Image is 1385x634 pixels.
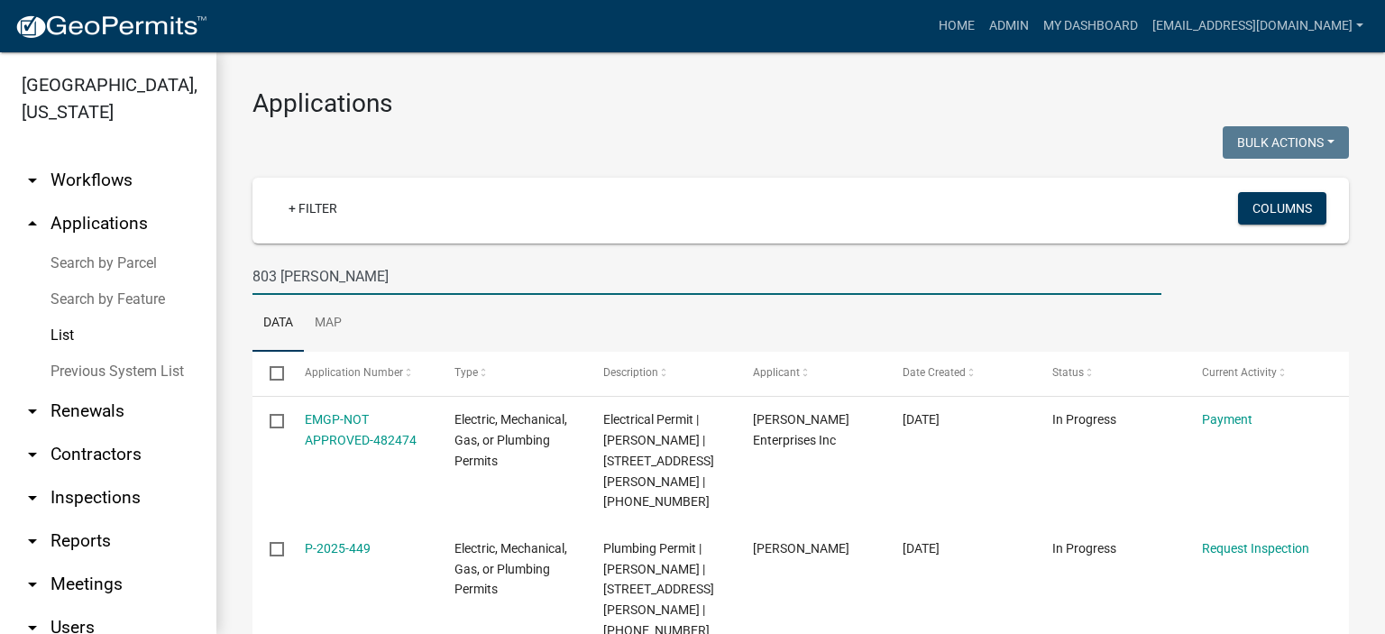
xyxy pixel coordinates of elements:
span: Baughman Enterprises Inc [753,412,849,447]
span: 09/15/2025 [903,541,940,556]
a: [EMAIL_ADDRESS][DOMAIN_NAME] [1145,9,1371,43]
i: arrow_drop_down [22,444,43,465]
datatable-header-cell: Select [252,352,287,395]
datatable-header-cell: Current Activity [1185,352,1335,395]
input: Search for applications [252,258,1161,295]
a: P-2025-449 [305,541,371,556]
a: Map [304,295,353,353]
span: In Progress [1052,412,1116,427]
i: arrow_drop_down [22,530,43,552]
a: + Filter [274,192,352,225]
datatable-header-cell: Application Number [287,352,436,395]
i: arrow_drop_down [22,574,43,595]
i: arrow_drop_down [22,487,43,509]
i: arrow_drop_up [22,213,43,234]
h3: Applications [252,88,1349,119]
span: Applicant [753,366,800,379]
i: arrow_drop_down [22,400,43,422]
span: Electrical Permit | Joshua Baughman | 803 Brooks St | 122-05-03-017 [603,412,714,509]
datatable-header-cell: Date Created [885,352,1035,395]
datatable-header-cell: Description [586,352,736,395]
span: Current Activity [1202,366,1277,379]
button: Columns [1238,192,1326,225]
a: My Dashboard [1036,9,1145,43]
datatable-header-cell: Status [1035,352,1185,395]
span: 09/23/2025 [903,412,940,427]
span: In Progress [1052,541,1116,556]
button: Bulk Actions [1223,126,1349,159]
datatable-header-cell: Type [436,352,586,395]
span: Application Number [305,366,403,379]
span: Status [1052,366,1084,379]
span: Date Created [903,366,966,379]
a: Payment [1202,412,1252,427]
a: Admin [982,9,1036,43]
i: arrow_drop_down [22,170,43,191]
a: Data [252,295,304,353]
span: Edmund Anderson [753,541,849,556]
a: Request Inspection [1202,541,1309,556]
a: Home [931,9,982,43]
span: Electric, Mechanical, Gas, or Plumbing Permits [454,541,567,597]
span: Type [454,366,478,379]
datatable-header-cell: Applicant [736,352,885,395]
span: Description [603,366,658,379]
a: EMGP-NOT APPROVED-482474 [305,412,417,447]
span: Electric, Mechanical, Gas, or Plumbing Permits [454,412,567,468]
